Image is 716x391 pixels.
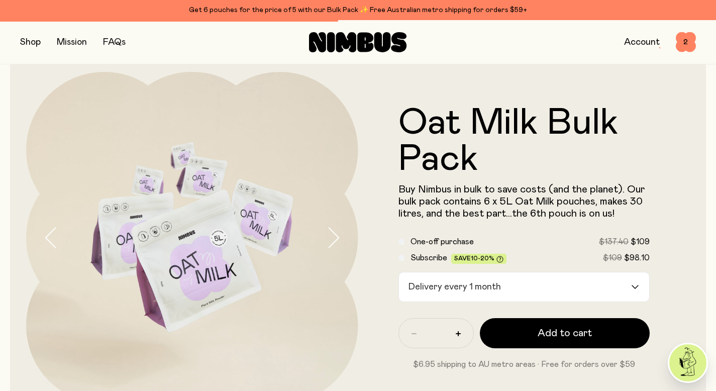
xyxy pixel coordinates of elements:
[505,272,631,302] input: Search for option
[57,38,87,47] a: Mission
[398,184,645,219] span: Buy Nimbus in bulk to save costs (and the planet). Our bulk pack contains 6 x 5L Oat Milk pouches...
[599,238,629,246] span: $137.40
[631,238,650,246] span: $109
[398,358,650,370] p: $6.95 shipping to AU metro areas · Free for orders over $59
[103,38,126,47] a: FAQs
[603,254,622,262] span: $109
[454,255,503,263] span: Save
[669,344,706,381] img: agent
[624,38,660,47] a: Account
[20,4,696,16] div: Get 6 pouches for the price of 5 with our Bulk Pack ✨ Free Australian metro shipping for orders $59+
[406,272,504,302] span: Delivery every 1 month
[398,105,650,177] h1: Oat Milk Bulk Pack
[480,318,650,348] button: Add to cart
[471,255,494,261] span: 10-20%
[411,254,447,262] span: Subscribe
[676,32,696,52] button: 2
[538,326,592,340] span: Add to cart
[411,238,474,246] span: One-off purchase
[624,254,650,262] span: $98.10
[398,272,650,302] div: Search for option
